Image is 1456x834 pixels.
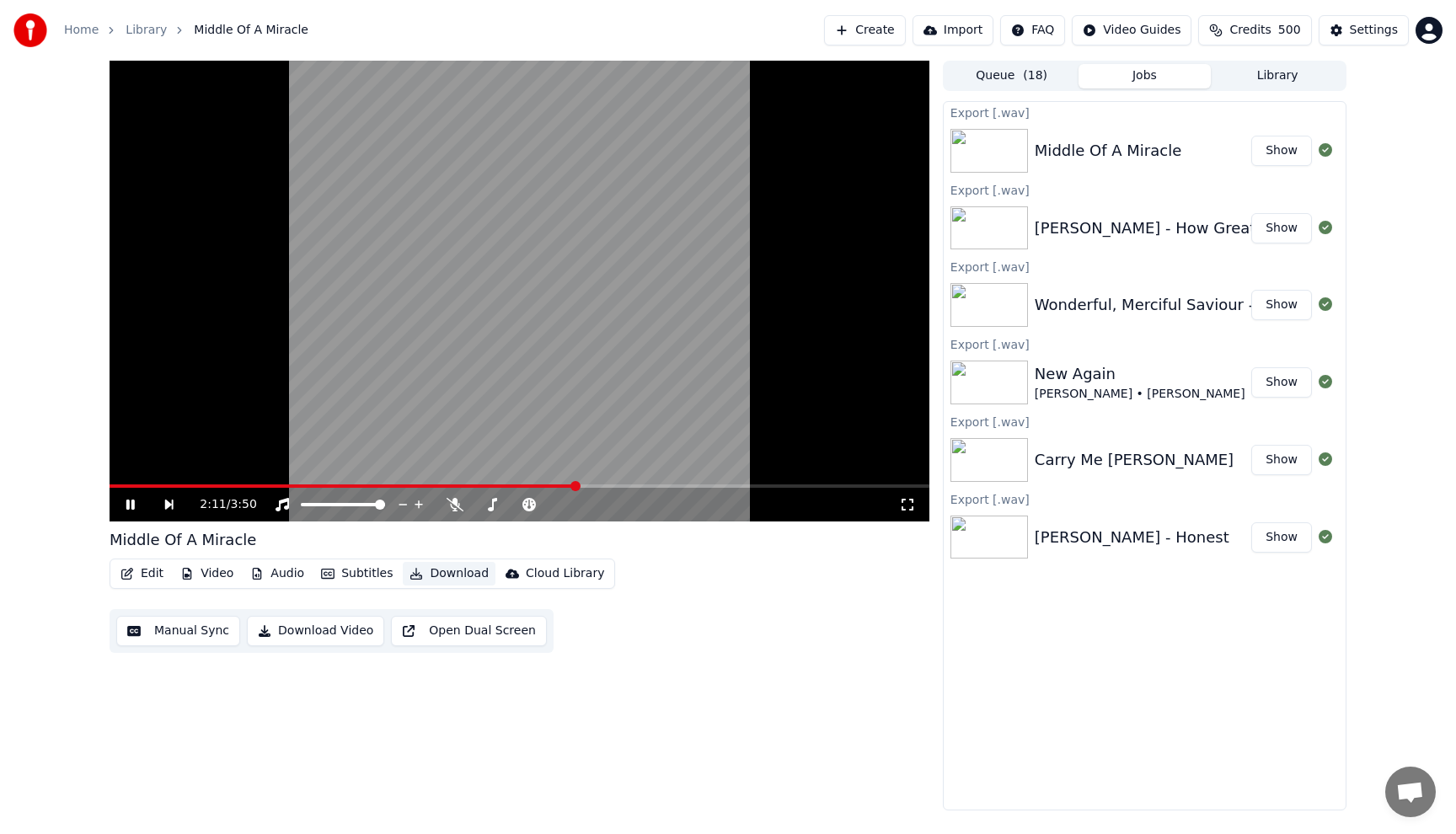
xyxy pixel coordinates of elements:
button: Credits500 [1198,15,1311,45]
div: Open chat [1385,767,1436,817]
div: / [200,496,240,513]
span: 500 [1278,22,1301,39]
button: Edit [114,562,170,585]
span: ( 18 ) [1023,67,1047,84]
a: Library [126,22,167,39]
button: Video [174,562,240,585]
span: Credits [1229,22,1271,39]
button: Download Video [247,616,384,646]
button: Subtitles [314,562,399,585]
button: Download [403,562,495,585]
div: Middle Of A Miracle [1035,139,1181,163]
button: Show [1251,445,1312,475]
div: Carry Me [PERSON_NAME] [1035,448,1234,472]
div: Wonderful, Merciful Saviour - [PERSON_NAME] [1035,293,1385,317]
button: Open Dual Screen [391,616,547,646]
div: [PERSON_NAME] - How Great Thou Art [1035,217,1326,240]
button: Library [1211,64,1344,88]
img: youka [13,13,47,47]
span: 2:11 [200,496,226,513]
button: Create [824,15,906,45]
button: Settings [1319,15,1409,45]
button: Show [1251,136,1312,166]
button: FAQ [1000,15,1065,45]
div: Export [.wav] [944,179,1346,200]
div: New Again [1035,362,1245,386]
span: 3:50 [230,496,256,513]
div: [PERSON_NAME] - Honest [1035,526,1229,549]
div: Middle Of A Miracle [110,528,256,552]
div: [PERSON_NAME] • [PERSON_NAME] [1035,386,1245,403]
div: Export [.wav] [944,411,1346,431]
div: Export [.wav] [944,256,1346,276]
button: Video Guides [1072,15,1191,45]
button: Manual Sync [116,616,240,646]
span: Middle Of A Miracle [194,22,308,39]
div: Export [.wav] [944,102,1346,122]
button: Jobs [1079,64,1212,88]
button: Show [1251,522,1312,553]
button: Audio [244,562,311,585]
div: Export [.wav] [944,489,1346,509]
a: Home [64,22,99,39]
button: Show [1251,290,1312,320]
button: Queue [945,64,1079,88]
div: Settings [1350,22,1398,39]
button: Show [1251,213,1312,243]
div: Export [.wav] [944,334,1346,354]
button: Import [913,15,993,45]
div: Cloud Library [526,565,604,582]
button: Show [1251,367,1312,398]
nav: breadcrumb [64,22,308,39]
